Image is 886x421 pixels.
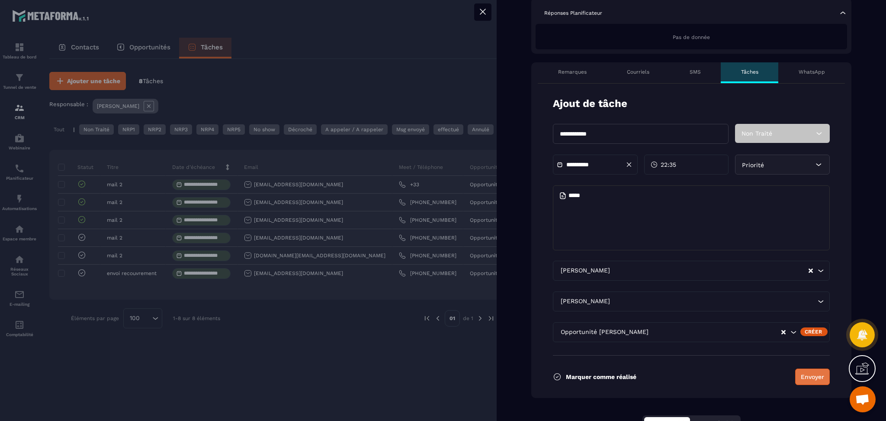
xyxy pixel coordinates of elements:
button: Envoyer [795,369,830,385]
p: Remarques [558,68,587,75]
span: [PERSON_NAME] [559,297,612,306]
input: Search for option [650,327,780,337]
span: 22:35 [661,160,676,169]
p: Courriels [627,68,649,75]
span: Opportunité [PERSON_NAME] [559,327,650,337]
button: Clear Selected [781,329,786,336]
div: Search for option [553,291,830,311]
a: Ouvrir le chat [850,386,876,412]
input: Search for option [612,266,808,275]
div: Créer [800,327,828,336]
p: Ajout de tâche [553,97,627,111]
button: Clear Selected [809,268,813,274]
span: Non Traité [742,130,772,137]
p: Tâches [741,68,758,75]
input: Search for option [612,297,815,306]
p: WhatsApp [799,68,825,75]
div: Search for option [553,261,830,281]
p: Réponses Planificateur [544,10,602,16]
p: SMS [690,68,701,75]
span: Priorité [742,162,764,168]
div: Search for option [553,322,830,342]
span: [PERSON_NAME] [559,266,612,275]
span: Pas de donnée [673,34,710,40]
p: Marquer comme réalisé [566,373,636,380]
